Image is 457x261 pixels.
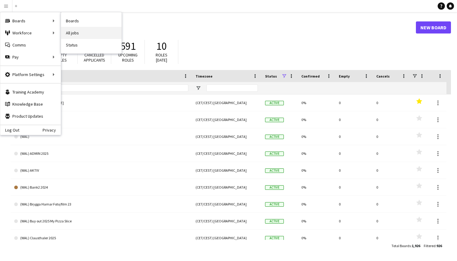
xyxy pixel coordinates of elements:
a: (WAL) AKTIV [14,162,188,179]
div: 0 [373,179,410,196]
span: Status [265,74,277,78]
span: Active [265,101,284,105]
span: Active [265,135,284,139]
div: 0 [335,162,373,179]
span: 1,926 [412,243,420,248]
div: 0 [373,162,410,179]
div: 0 [373,111,410,128]
a: Arena // DJ [PERSON_NAME] [14,94,188,111]
a: New Board [416,21,451,33]
span: Active [265,185,284,190]
div: 0 [335,196,373,212]
div: : [424,240,442,252]
span: Active [265,168,284,173]
span: Empty [339,74,350,78]
span: Active [265,236,284,240]
div: 0 [373,145,410,162]
a: Comms [0,39,61,51]
div: (CET/CEST) [GEOGRAPHIC_DATA] [192,128,261,145]
div: (CET/CEST) [GEOGRAPHIC_DATA] [192,230,261,246]
span: Filtered [424,243,436,248]
div: 0% [298,94,335,111]
span: Cancels [376,74,390,78]
span: Upcoming roles [118,52,138,63]
span: Active [265,118,284,122]
a: RF // Moelven Mars 2024 [14,111,188,128]
a: (WAL) [14,128,188,145]
a: Product Updates [0,110,61,122]
div: (CET/CEST) [GEOGRAPHIC_DATA] [192,145,261,162]
span: 926 [436,243,442,248]
span: Timezone [196,74,212,78]
div: (CET/CEST) [GEOGRAPHIC_DATA] [192,94,261,111]
div: (CET/CEST) [GEOGRAPHIC_DATA] [192,162,261,179]
div: (CET/CEST) [GEOGRAPHIC_DATA] [192,196,261,212]
div: 0 [373,196,410,212]
input: Board name Filter Input [25,84,188,92]
a: (WAL) Buy out 2025 My Pizza Slice [14,213,188,230]
div: 0 [335,111,373,128]
div: Workforce [0,27,61,39]
div: 0 [373,213,410,229]
h1: Boards [11,23,416,32]
span: Active [265,219,284,224]
div: (CET/CEST) [GEOGRAPHIC_DATA] [192,179,261,196]
div: 0 [335,128,373,145]
a: (WAL) Bank2 2024 [14,179,188,196]
div: 0 [373,230,410,246]
a: (WAL) Clausthaler 2025 [14,230,188,247]
a: Privacy [43,128,61,132]
div: 0% [298,179,335,196]
a: All jobs [61,27,122,39]
a: Training Academy [0,86,61,98]
div: Platform Settings [0,68,61,81]
div: 0% [298,111,335,128]
span: Active [265,151,284,156]
div: Pay [0,51,61,63]
span: Confirmed [301,74,320,78]
a: Boards [61,15,122,27]
span: 10 [156,40,167,53]
span: Cancelled applicants [84,52,105,63]
span: Total Boards [391,243,411,248]
div: 0 [335,179,373,196]
div: 0% [298,230,335,246]
input: Timezone Filter Input [206,84,258,92]
div: 0% [298,145,335,162]
div: 0 [335,213,373,229]
span: Roles [DATE] [156,52,167,63]
div: (CET/CEST) [GEOGRAPHIC_DATA] [192,111,261,128]
span: 591 [120,40,136,53]
button: Open Filter Menu [196,85,201,91]
a: (WAL) ADMIN 2025 [14,145,188,162]
div: 0 [373,128,410,145]
div: 0% [298,128,335,145]
div: 0% [298,162,335,179]
a: Status [61,39,122,51]
span: Active [265,202,284,207]
div: 0 [335,230,373,246]
a: Knowledge Base [0,98,61,110]
div: : [391,240,420,252]
div: 0% [298,213,335,229]
a: (WAL) Brygga Hamar Foto/film 23 [14,196,188,213]
div: (CET/CEST) [GEOGRAPHIC_DATA] [192,213,261,229]
a: Log Out [0,128,19,132]
div: 0 [335,145,373,162]
div: Boards [0,15,61,27]
div: 0 [373,94,410,111]
div: 0 [335,94,373,111]
div: 0% [298,196,335,212]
